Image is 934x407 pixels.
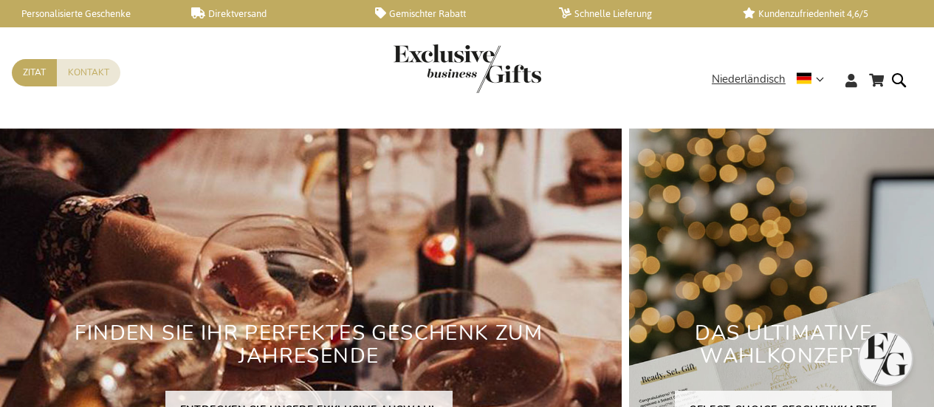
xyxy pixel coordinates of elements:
[68,66,109,78] font: Kontakt
[712,72,786,86] font: Niederländisch
[743,7,903,20] a: Kundenzufriedenheit 4,6/5
[574,4,652,23] font: Schnelle Lieferung
[57,59,120,86] a: Kontakt
[559,7,719,20] a: Schnelle Lieferung
[191,7,351,20] a: Direktversand
[389,4,466,23] font: Gemischter Rabatt
[712,71,834,88] div: Niederländisch
[758,4,868,23] font: Kundenzufriedenheit 4,6/5
[75,319,543,370] font: FINDEN SIE IHR PERFEKTES GESCHENK ZUM JAHRESENDE
[21,4,131,23] font: Personalisierte Geschenke
[375,7,535,20] a: Gemischter Rabatt
[23,66,46,78] font: Zitat
[394,44,467,93] a: Ladenlogo
[208,4,267,23] font: Direktversand
[12,59,57,86] a: Zitat
[394,44,541,93] img: Exklusives Logo für Geschäftsgeschenke
[695,319,873,370] font: DAS ULTIMATIVE WAHLKONZEPT
[7,7,168,20] a: Personalisierte Geschenke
